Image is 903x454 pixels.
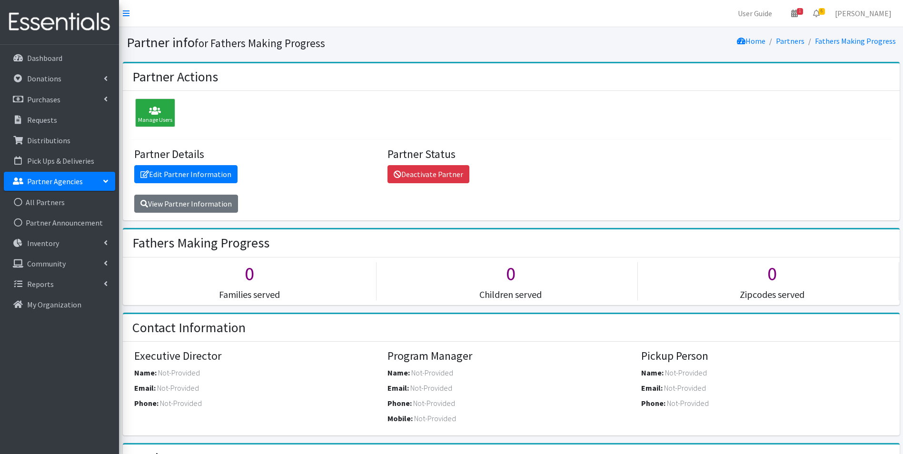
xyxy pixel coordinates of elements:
[815,36,896,46] a: Fathers Making Progress
[664,383,706,393] span: Not-Provided
[4,49,115,68] a: Dashboard
[27,177,83,186] p: Partner Agencies
[4,193,115,212] a: All Partners
[123,289,377,300] h5: Families served
[387,165,469,183] a: Deactivate Partner
[27,74,61,83] p: Donations
[134,148,381,161] h4: Partner Details
[4,275,115,294] a: Reports
[158,368,200,377] span: Not-Provided
[134,382,156,394] label: Email:
[384,289,637,300] h5: Children served
[27,136,70,145] p: Distributions
[157,383,199,393] span: Not-Provided
[134,349,381,363] h4: Executive Director
[387,148,634,161] h4: Partner Status
[4,234,115,253] a: Inventory
[641,382,663,394] label: Email:
[384,262,637,285] h1: 0
[127,34,508,51] h1: Partner info
[4,295,115,314] a: My Organization
[387,367,410,378] label: Name:
[195,36,325,50] small: for Fathers Making Progress
[387,382,409,394] label: Email:
[4,172,115,191] a: Partner Agencies
[4,213,115,232] a: Partner Announcement
[27,279,54,289] p: Reports
[27,259,66,268] p: Community
[132,320,246,336] h2: Contact Information
[827,4,899,23] a: [PERSON_NAME]
[414,414,456,423] span: Not-Provided
[776,36,804,46] a: Partners
[134,165,238,183] a: Edit Partner Information
[641,349,888,363] h4: Pickup Person
[645,289,899,300] h5: Zipcodes served
[134,195,238,213] a: View Partner Information
[819,8,825,15] span: 6
[27,156,94,166] p: Pick Ups & Deliveries
[665,368,707,377] span: Not-Provided
[4,151,115,170] a: Pick Ups & Deliveries
[797,8,803,15] span: 1
[134,397,159,409] label: Phone:
[410,383,452,393] span: Not-Provided
[805,4,827,23] a: 6
[413,398,455,408] span: Not-Provided
[4,6,115,38] img: HumanEssentials
[27,300,81,309] p: My Organization
[134,367,157,378] label: Name:
[641,367,664,378] label: Name:
[730,4,780,23] a: User Guide
[27,238,59,248] p: Inventory
[667,398,709,408] span: Not-Provided
[160,398,202,408] span: Not-Provided
[130,109,175,119] a: Manage Users
[641,397,665,409] label: Phone:
[132,235,269,251] h2: Fathers Making Progress
[387,349,634,363] h4: Program Manager
[387,397,412,409] label: Phone:
[411,368,453,377] span: Not-Provided
[27,115,57,125] p: Requests
[123,262,377,285] h1: 0
[4,90,115,109] a: Purchases
[4,110,115,129] a: Requests
[737,36,765,46] a: Home
[4,69,115,88] a: Donations
[27,95,60,104] p: Purchases
[132,69,218,85] h2: Partner Actions
[645,262,899,285] h1: 0
[387,413,413,424] label: Mobile:
[784,4,805,23] a: 1
[4,131,115,150] a: Distributions
[135,99,175,127] div: Manage Users
[27,53,62,63] p: Dashboard
[4,254,115,273] a: Community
